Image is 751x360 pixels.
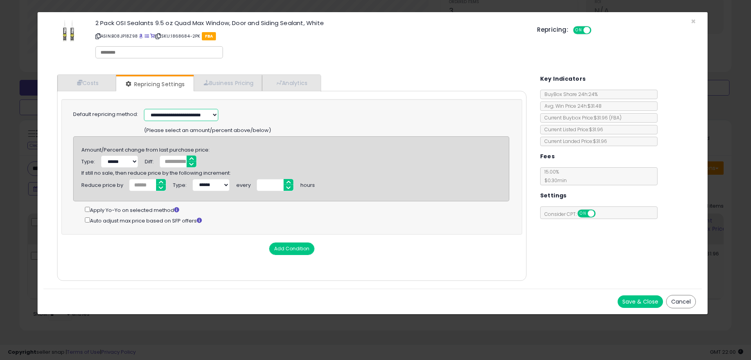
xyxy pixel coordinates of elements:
div: Type: [173,179,187,189]
span: ON [574,27,584,34]
img: 41cSRjJpCUL._SL60_.jpg [63,20,76,43]
div: every [236,179,251,189]
a: Analytics [262,75,320,91]
a: BuyBox page [139,33,143,39]
span: $0.30 min [541,177,567,184]
div: hours [300,179,315,189]
h5: Fees [540,152,555,161]
span: 15.00 % [541,168,567,184]
a: Business Pricing [194,75,262,91]
button: Add Condition [269,242,314,255]
span: $31.96 [594,114,622,121]
span: Consider CPT: [541,211,606,217]
div: Diff: [145,156,154,166]
div: Reduce price by [81,179,123,189]
span: Current Buybox Price: [541,114,622,121]
h3: 2 Pack OSI Sealants 9.5 oz Quad Max Window, Door and Siding Sealant, White [95,20,525,26]
div: Auto adjust max price based on SFP offers [85,216,509,225]
span: Amount/Percent change from last purchase price: [81,143,210,154]
span: × [691,16,696,27]
p: ASIN: B08JP18Z98 | SKU: 1868684-2PK [95,30,525,42]
button: Cancel [666,295,696,308]
span: If still no sale, then reduce price by the following increment: [81,166,231,177]
span: FBA [202,32,216,40]
a: Repricing Settings [116,76,193,92]
span: (Please select an amount/percent above/below) [144,127,271,134]
h5: Key Indicators [540,74,586,84]
label: Default repricing method: [73,111,138,118]
h5: Settings [540,191,567,201]
span: OFF [594,210,607,217]
span: ( FBA ) [609,114,622,121]
a: Costs [57,75,116,91]
span: BuyBox Share 24h: 24% [541,91,598,98]
div: Apply Yo-Yo on selected method [85,205,509,214]
div: Type: [81,156,95,166]
button: Save & Close [618,295,663,308]
span: Current Listed Price: $31.96 [541,126,603,133]
span: Current Landed Price: $31.96 [541,138,607,145]
span: Avg. Win Price 24h: $31.48 [541,103,602,109]
a: All offer listings [145,33,149,39]
span: OFF [590,27,603,34]
span: ON [578,210,588,217]
h5: Repricing: [537,27,568,33]
a: Your listing only [150,33,155,39]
